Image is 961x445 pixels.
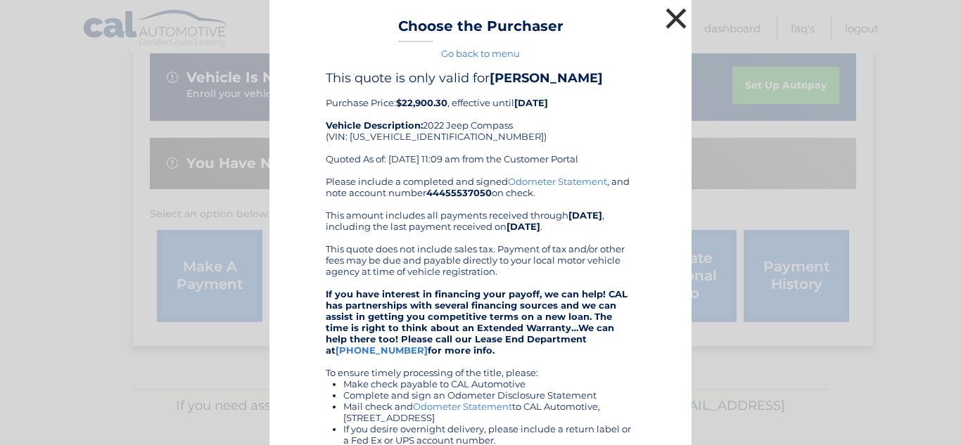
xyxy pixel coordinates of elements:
[490,70,603,86] b: [PERSON_NAME]
[507,221,540,232] b: [DATE]
[426,187,492,198] b: 44455537050
[568,209,602,221] b: [DATE]
[413,401,512,412] a: Odometer Statement
[441,48,520,59] a: Go back to menu
[326,120,423,131] strong: Vehicle Description:
[326,288,628,356] strong: If you have interest in financing your payoff, we can help! CAL has partnerships with several fin...
[514,97,548,108] b: [DATE]
[326,70,635,86] h4: This quote is only valid for
[508,176,607,187] a: Odometer Statement
[336,344,428,356] a: [PHONE_NUMBER]
[343,389,635,401] li: Complete and sign an Odometer Disclosure Statement
[343,378,635,389] li: Make check payable to CAL Automotive
[343,401,635,423] li: Mail check and to CAL Automotive, [STREET_ADDRESS]
[396,97,447,108] b: $22,900.30
[662,4,690,32] button: ×
[398,18,564,42] h3: Choose the Purchaser
[326,70,635,176] div: Purchase Price: , effective until 2022 Jeep Compass (VIN: [US_VEHICLE_IDENTIFICATION_NUMBER]) Quo...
